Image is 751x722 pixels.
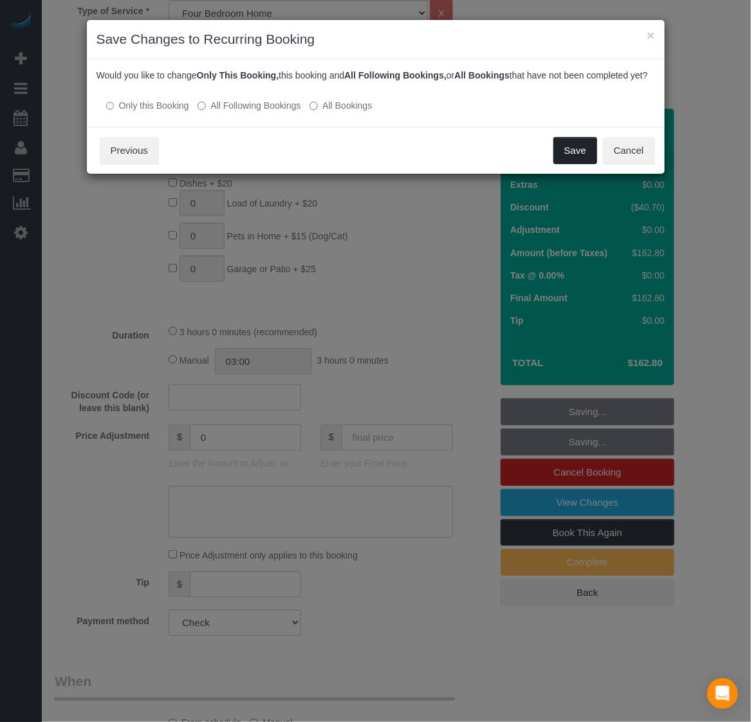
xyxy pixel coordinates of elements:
[100,137,159,164] button: Previous
[198,99,301,112] label: This and all the bookings after it will be changed.
[647,28,654,42] button: ×
[553,137,597,164] button: Save
[106,99,189,112] label: All other bookings in the series will remain the same.
[310,102,318,110] input: All Bookings
[707,678,738,709] div: Open Intercom Messenger
[310,99,372,112] label: All bookings that have not been completed yet will be changed.
[197,70,279,80] b: Only This Booking,
[97,30,655,49] h3: Save Changes to Recurring Booking
[106,102,115,110] input: Only this Booking
[344,70,447,80] b: All Following Bookings,
[198,102,206,110] input: All Following Bookings
[603,137,655,164] button: Cancel
[97,69,655,82] p: Would you like to change this booking and or that have not been completed yet?
[454,70,510,80] b: All Bookings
